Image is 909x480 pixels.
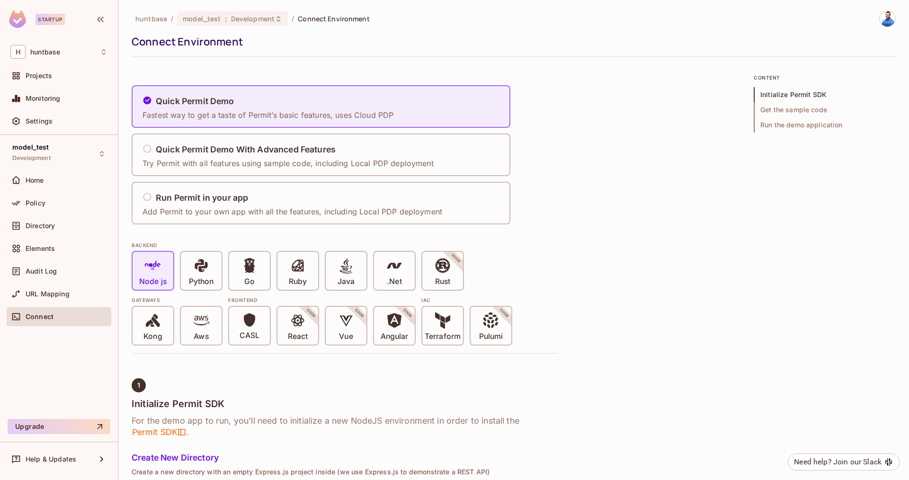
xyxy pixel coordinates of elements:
[143,332,162,341] p: Kong
[754,74,896,81] p: content
[189,277,214,286] p: Python
[9,10,26,28] img: SReyMgAAAABJRU5ErkJggg==
[156,145,336,154] h5: Quick Permit Demo With Advanced Features
[338,277,355,286] p: Java
[228,296,416,304] div: Frontend
[341,295,378,332] span: SOON
[132,453,558,462] h5: Create New Directory
[139,277,167,286] p: Node js
[421,296,512,304] div: IAC
[26,245,55,252] span: Elements
[26,290,70,298] span: URL Mapping
[132,241,558,249] div: BACKEND
[30,48,60,56] span: Workspace: huntbase
[880,11,895,27] img: Rakesh Mukherjee
[132,468,558,476] p: Create a new directory with an empty Express.js project inside (we use Express.js to demonstrate ...
[231,14,275,23] span: Development
[26,117,53,125] span: Settings
[36,14,65,25] div: Startup
[8,419,110,434] button: Upgrade
[298,14,370,23] span: Connect Environment
[26,177,44,184] span: Home
[156,97,234,106] h5: Quick Permit Demo
[26,95,61,102] span: Monitoring
[435,277,450,286] p: Rust
[425,332,461,341] p: Terraform
[132,296,223,304] div: Gateways
[289,277,307,286] p: Ruby
[12,143,49,151] span: model_test
[26,455,76,463] span: Help & Updates
[156,193,248,203] h5: Run Permit in your app
[387,277,401,286] p: .Net
[381,332,409,341] p: Angular
[339,332,353,341] p: Vue
[240,331,259,340] p: CASL
[10,45,26,59] span: H
[143,206,442,217] p: Add Permit to your own app with all the features, including Local PDP deployment
[26,267,57,275] span: Audit Log
[244,277,255,286] p: Go
[389,295,426,332] span: SOON
[754,117,896,133] span: Run the demo application
[288,332,308,341] p: React
[437,240,474,277] span: SOON
[194,332,208,341] p: Aws
[143,158,434,169] p: Try Permit with all features using sample code, including Local PDP deployment
[132,427,187,438] span: Permit SDK
[224,15,228,23] span: :
[132,415,558,438] h6: For the demo app to run, you’ll need to initialize a new NodeJS environment in order to install t...
[292,14,294,23] li: /
[754,87,896,102] span: Initialize Permit SDK
[143,110,393,120] p: Fastest way to get a taste of Permit’s basic features, uses Cloud PDP
[132,398,558,409] h4: Initialize Permit SDK
[754,102,896,117] span: Get the sample code
[132,35,891,49] div: Connect Environment
[794,456,882,468] div: Need help? Join our Slack
[486,295,523,332] span: SOON
[479,332,503,341] p: Pulumi
[26,72,52,80] span: Projects
[12,154,51,162] span: Development
[26,199,45,207] span: Policy
[183,14,221,23] span: model_test
[26,313,53,320] span: Connect
[293,295,330,332] span: SOON
[137,382,140,389] span: 1
[135,14,167,23] span: the active workspace
[26,222,55,230] span: Directory
[171,14,173,23] li: /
